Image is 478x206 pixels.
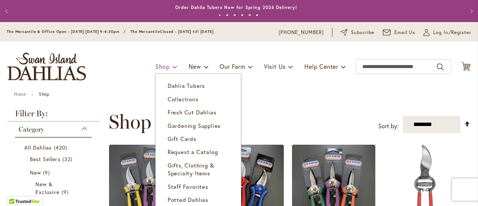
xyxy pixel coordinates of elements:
[226,14,229,16] button: 2 of 6
[62,155,74,163] span: 32
[155,62,170,70] span: Shop
[168,82,205,89] span: Dahlia Tubers
[109,111,151,133] span: Shop
[7,110,99,122] strong: Filter By:
[304,62,338,70] span: Help Center
[24,144,52,151] span: All Dahlias
[233,14,236,16] button: 3 of 6
[463,4,478,19] button: Next
[14,91,26,97] a: Home
[168,108,217,116] span: Fresh Cut Dahlias
[7,29,160,34] span: The Mercantile & Office Open - [DATE]-[DATE] 9-4:30pm / The Mercantile
[256,14,258,16] button: 6 of 6
[378,119,398,133] label: Sort by:
[394,29,416,36] span: Email Us
[160,29,214,34] span: Closed - [DATE] till [DATE]
[189,62,201,70] span: New
[43,169,52,176] span: 9
[433,29,471,36] span: Log In/Register
[168,183,208,190] span: Staff Favorites
[156,132,241,145] a: Gift Cards
[30,169,79,176] a: New
[54,144,69,151] span: 420
[19,125,44,133] span: Category
[220,62,245,70] span: Our Farm
[175,4,297,10] a: Order Dahlia Tubers Now for Spring 2026 Delivery!
[264,62,286,70] span: Visit Us
[30,156,60,163] span: Best Sellers
[6,179,27,200] iframe: Launch Accessibility Center
[62,188,71,196] span: 9
[241,14,243,16] button: 4 of 6
[168,196,208,203] span: Potted Dahlias
[423,29,471,36] a: Log In/Register
[168,95,199,103] span: Collections
[383,29,416,36] a: Email Us
[168,122,221,129] span: Gardening Supplies
[218,14,221,16] button: 1 of 6
[279,29,324,36] a: [PHONE_NUMBER]
[39,91,49,97] strong: Shop
[168,162,214,177] span: Gifts, Clothing & Specialty Items
[341,29,375,36] a: Subscribe
[35,180,73,196] a: New &amp; Exclusive
[24,144,84,151] a: All Dahlias
[168,148,218,156] span: Request a Catalog
[7,53,86,80] a: store logo
[35,181,59,196] span: New & Exclusive
[30,155,79,163] a: Best Sellers
[351,29,375,36] span: Subscribe
[248,14,251,16] button: 5 of 6
[30,169,41,176] span: New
